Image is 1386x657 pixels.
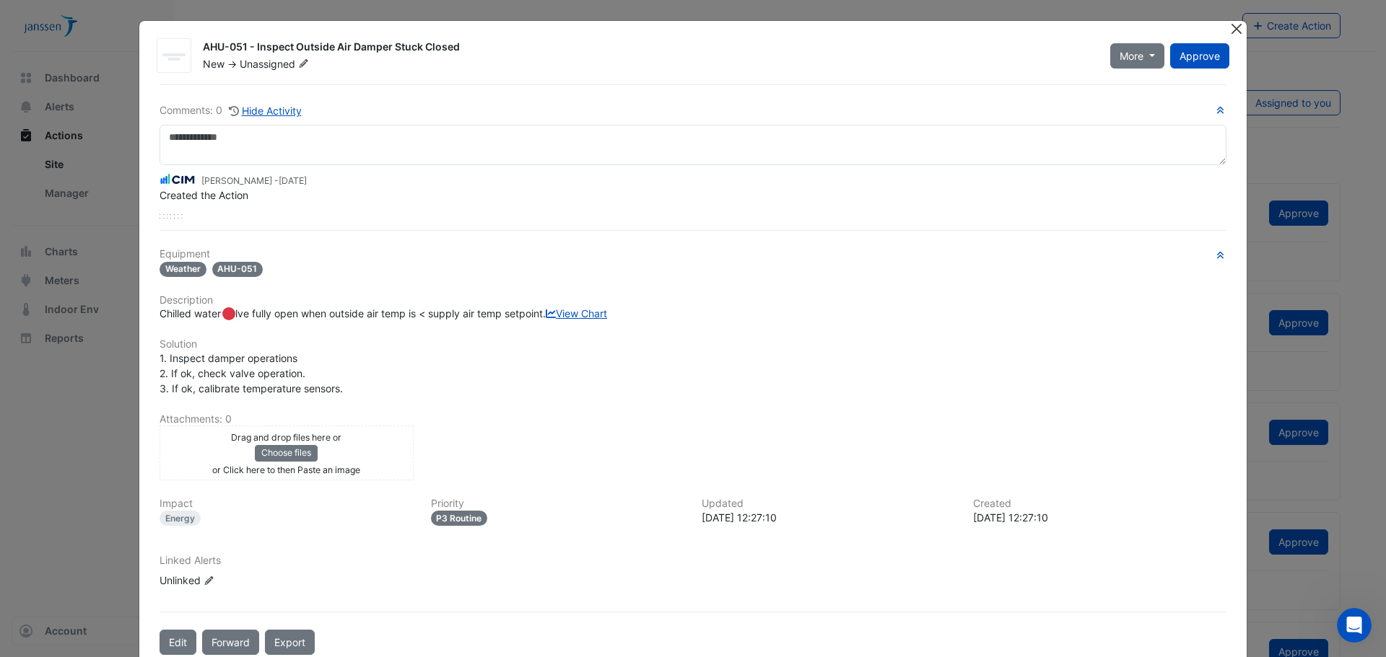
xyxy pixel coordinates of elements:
span: 2025-03-04 12:27:10 [279,175,307,186]
small: [PERSON_NAME] - [201,175,307,188]
img: CIM [160,172,196,188]
div: Energy [160,511,201,526]
div: P3 Routine [431,511,488,526]
div: AHU-051 - Inspect Outside Air Damper Stuck Closed [203,40,1093,57]
div: Unlinked [160,573,333,588]
span: 1. Inspect damper operations 2. If ok, check valve operation. 3. If ok, calibrate temperature sen... [160,352,343,394]
button: More [1110,43,1164,69]
span: Unassigned [240,57,312,71]
span: AHU-051 [212,262,263,277]
button: Close [1229,21,1244,36]
h6: Impact [160,498,414,510]
h6: Attachments: 0 [160,413,1226,425]
a: View Chart [546,307,607,319]
small: Drag and drop files here or [231,432,341,443]
span: Weather [160,262,206,277]
button: Forward [202,630,259,655]
button: Choose files [255,445,318,461]
span: New [203,58,225,70]
small: or Click here to then Paste an image [212,464,360,475]
h6: Linked Alerts [160,555,1226,567]
a: Export [265,630,315,655]
iframe: Intercom live chat [1337,608,1372,643]
div: [DATE] 12:27:10 [973,510,1227,525]
h6: Updated [702,498,956,510]
span: More [1120,48,1143,63]
h6: Created [973,498,1227,510]
div: Tooltip anchor [222,307,235,320]
button: Hide Activity [228,102,302,119]
span: Created the Action [160,189,248,201]
button: Approve [1170,43,1229,69]
fa-icon: Edit Linked Alerts [204,576,214,586]
div: Comments: 0 [160,102,302,119]
button: Edit [160,630,196,655]
h6: Description [160,294,1226,307]
span: Chilled water valve fully open when outside air temp is < supply air temp setpoint. [160,307,607,319]
h6: Priority [431,498,685,510]
span: -> [227,58,237,70]
span: Approve [1180,50,1220,62]
h6: Equipment [160,248,1226,260]
h6: Solution [160,338,1226,350]
div: [DATE] 12:27:10 [702,510,956,525]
